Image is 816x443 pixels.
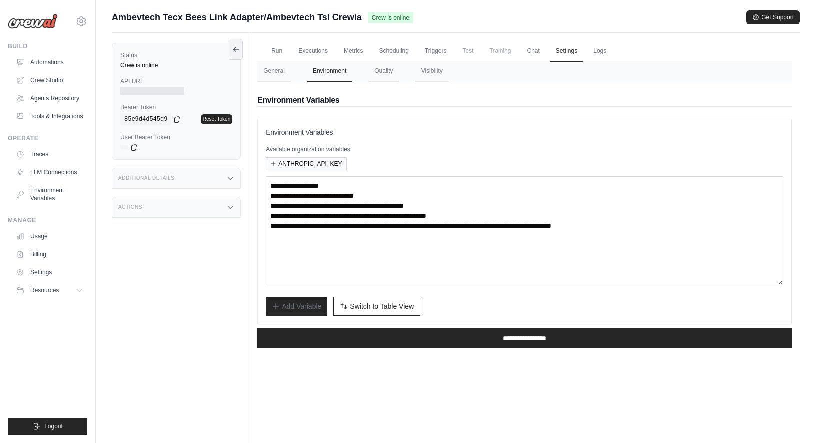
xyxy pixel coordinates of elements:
button: Switch to Table View [333,297,420,316]
h3: Additional Details [118,175,174,181]
button: Logout [8,418,87,435]
a: Automations [12,54,87,70]
iframe: Chat Widget [766,395,816,443]
a: Logs [587,41,612,62]
a: Settings [12,264,87,280]
a: Executions [292,41,334,62]
nav: Tabs [257,61,792,82]
a: LLM Connections [12,164,87,180]
a: Chat [521,41,545,62]
span: Switch to Table View [350,301,414,311]
button: ANTHROPIC_API_KEY [266,157,346,170]
span: Crew is online [368,12,413,23]
a: Environment Variables [12,182,87,206]
a: Reset Token [201,114,232,124]
a: Metrics [338,41,369,62]
button: General [257,61,291,82]
label: API URL [120,77,232,85]
div: Operate [8,134,87,142]
button: Environment [307,61,352,82]
label: Status [120,51,232,59]
p: Available organization variables: [266,145,783,153]
button: Add Variable [266,297,327,316]
div: Crew is online [120,61,232,69]
button: Get Support [746,10,800,24]
h3: Environment Variables [266,127,783,137]
span: Resources [30,286,59,294]
h2: Environment Variables [257,94,792,106]
div: Build [8,42,87,50]
a: Run [265,41,288,62]
div: Widget de chat [766,395,816,443]
button: Resources [12,282,87,298]
a: Usage [12,228,87,244]
a: Settings [550,41,583,62]
span: Logout [44,422,63,430]
a: Triggers [419,41,453,62]
button: Visibility [415,61,449,82]
label: User Bearer Token [120,133,232,141]
button: Quality [368,61,399,82]
div: Manage [8,216,87,224]
span: Ambevtech Tecx Bees Link Adapter/Ambevtech Tsi Crewia [112,10,362,24]
a: Billing [12,246,87,262]
span: Training is not available until the deployment is complete [484,41,517,61]
img: Logo [8,14,58,29]
a: Tools & Integrations [12,108,87,124]
a: Crew Studio [12,72,87,88]
a: Scheduling [373,41,415,62]
a: Agents Repository [12,90,87,106]
code: 85e9d4d545d9 [120,113,171,125]
label: Bearer Token [120,103,232,111]
h3: Actions [118,204,142,210]
span: Test [457,41,480,61]
a: Traces [12,146,87,162]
